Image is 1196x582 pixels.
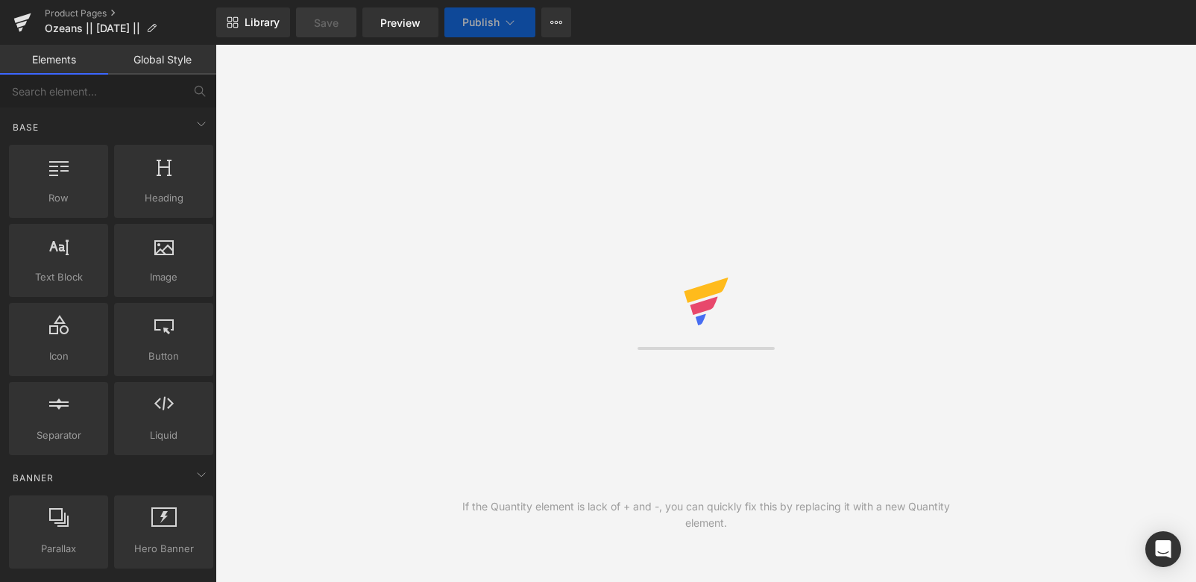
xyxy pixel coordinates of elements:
span: Preview [380,15,421,31]
span: Parallax [13,541,104,557]
a: Preview [362,7,438,37]
span: Liquid [119,428,209,443]
span: Separator [13,428,104,443]
span: Banner [11,471,55,485]
span: Row [13,190,104,206]
a: Product Pages [45,7,216,19]
div: Open Intercom Messenger [1145,531,1181,567]
span: Save [314,15,339,31]
span: Text Block [13,269,104,285]
div: If the Quantity element is lack of + and -, you can quickly fix this by replacing it with a new Q... [461,498,951,531]
span: Publish [462,16,500,28]
span: Library [245,16,280,29]
button: More [541,7,571,37]
a: New Library [216,7,290,37]
span: Image [119,269,209,285]
span: Hero Banner [119,541,209,557]
button: Publish [444,7,535,37]
span: Ozeans || [DATE] || [45,22,140,34]
span: Icon [13,348,104,364]
span: Button [119,348,209,364]
span: Heading [119,190,209,206]
span: Base [11,120,40,134]
a: Global Style [108,45,216,75]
